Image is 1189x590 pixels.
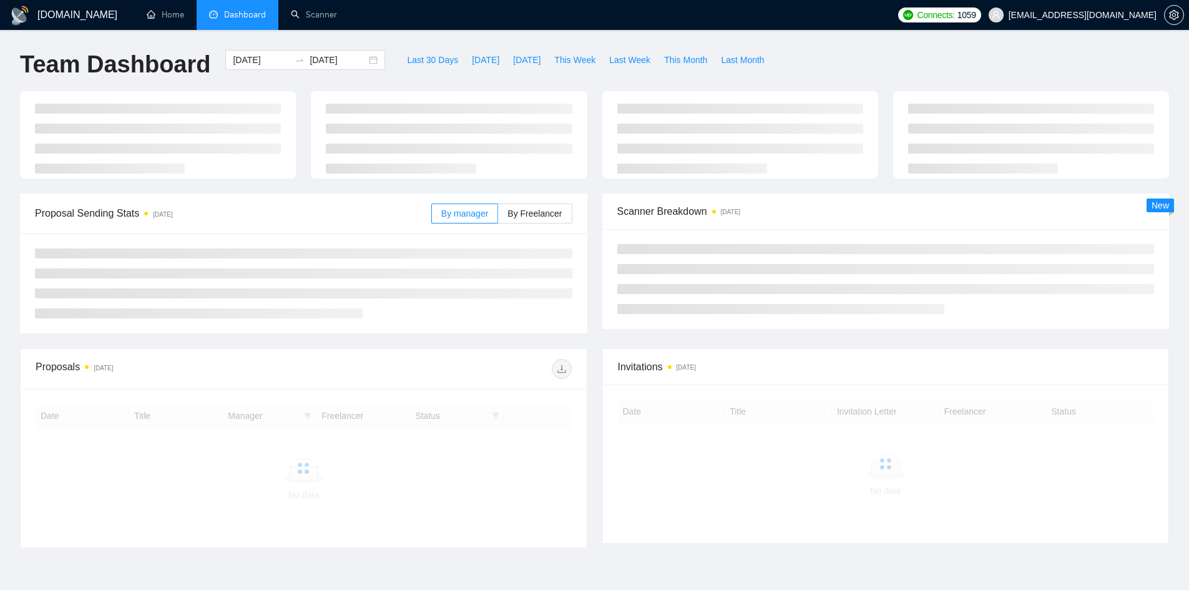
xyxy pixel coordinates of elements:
a: setting [1164,10,1184,20]
span: This Month [664,53,707,67]
span: New [1152,200,1169,210]
span: Invitations [618,359,1154,375]
button: This Week [547,50,602,70]
span: Scanner Breakdown [617,204,1155,219]
span: Connects: [917,8,954,22]
span: [DATE] [472,53,499,67]
span: Last Week [609,53,650,67]
span: Last 30 Days [407,53,458,67]
input: Start date [233,53,290,67]
time: [DATE] [153,211,172,218]
button: Last Month [714,50,771,70]
span: to [295,55,305,65]
a: homeHome [147,9,184,20]
span: 1059 [957,8,976,22]
input: End date [310,53,366,67]
span: setting [1165,10,1183,20]
span: This Week [554,53,595,67]
img: logo [10,6,30,26]
span: Last Month [721,53,764,67]
a: searchScanner [291,9,337,20]
span: Dashboard [224,9,266,20]
span: By manager [441,209,488,219]
button: Last Week [602,50,657,70]
h1: Team Dashboard [20,50,210,79]
button: setting [1164,5,1184,25]
time: [DATE] [94,365,113,371]
button: Last 30 Days [400,50,465,70]
span: Proposal Sending Stats [35,205,431,221]
div: Proposals [36,359,303,379]
span: [DATE] [513,53,541,67]
span: By Freelancer [507,209,562,219]
button: [DATE] [506,50,547,70]
time: [DATE] [677,364,696,371]
button: This Month [657,50,714,70]
span: dashboard [209,10,218,19]
span: swap-right [295,55,305,65]
img: upwork-logo.png [903,10,913,20]
button: [DATE] [465,50,506,70]
time: [DATE] [721,209,740,215]
span: user [992,11,1001,19]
